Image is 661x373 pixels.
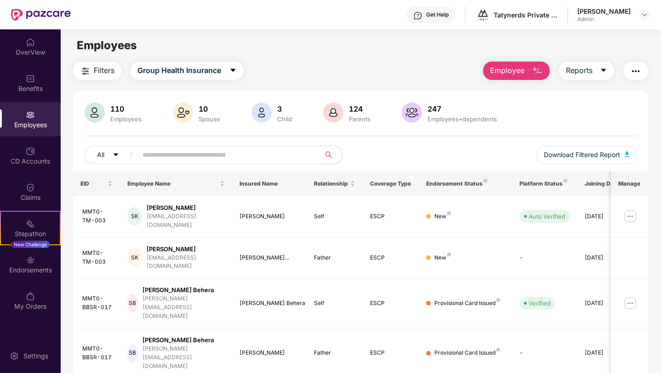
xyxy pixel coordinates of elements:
[529,299,551,308] div: Verified
[26,183,35,192] img: svg+xml;base64,PHN2ZyBpZD0iQ2xhaW0iIHhtbG5zPSJodHRwOi8vd3d3LnczLm9yZy8yMDAwL3N2ZyIgd2lkdGg9IjIwIi...
[476,8,490,22] img: logo%20-%20black%20(1).png
[323,102,343,123] img: svg+xml;base64,PHN2ZyB4bWxucz0iaHR0cDovL3d3dy53My5vcmcvMjAwMC9zdmciIHhtbG5zOnhsaW5rPSJodHRwOi8vd3...
[532,66,543,77] img: svg+xml;base64,PHN2ZyB4bWxucz0iaHR0cDovL3d3dy53My5vcmcvMjAwMC9zdmciIHhtbG5zOnhsaW5rPSJodHRwOi8vd3...
[229,67,237,75] span: caret-down
[630,66,641,77] img: svg+xml;base64,PHN2ZyB4bWxucz0iaHR0cDovL3d3dy53My5vcmcvMjAwMC9zdmciIHdpZHRoPSIyNCIgaGVpZ2h0PSIyNC...
[564,179,567,182] img: svg+xml;base64,PHN2ZyB4bWxucz0iaHR0cDovL3d3dy53My5vcmcvMjAwMC9zdmciIHdpZHRoPSI4IiBoZWlnaHQ9IjgiIH...
[623,296,638,311] img: manageButton
[82,345,113,362] div: MMT0-BBSR-017
[496,348,500,351] img: svg+xml;base64,PHN2ZyB4bWxucz0iaHR0cDovL3d3dy53My5vcmcvMjAwMC9zdmciIHdpZHRoPSI4IiBoZWlnaHQ9IjgiIH...
[147,245,224,254] div: [PERSON_NAME]
[600,67,607,75] span: caret-down
[426,180,505,187] div: Endorsement Status
[73,62,121,80] button: Filters
[314,349,355,357] div: Father
[82,249,113,266] div: MMT0-TM-003
[108,115,143,123] div: Employees
[426,11,449,18] div: Get Help
[307,171,363,196] th: Relationship
[370,349,411,357] div: ESCP
[623,209,638,224] img: manageButton
[73,171,120,196] th: EID
[363,171,419,196] th: Coverage Type
[147,212,224,230] div: [EMAIL_ADDRESS][DOMAIN_NAME]
[434,212,451,221] div: New
[1,229,60,238] div: Stepathon
[585,212,626,221] div: [DATE]
[26,219,35,228] img: svg+xml;base64,PHN2ZyB4bWxucz0iaHR0cDovL3d3dy53My5vcmcvMjAwMC9zdmciIHdpZHRoPSIyMSIgaGVpZ2h0PSIyMC...
[80,66,91,77] img: svg+xml;base64,PHN2ZyB4bWxucz0iaHR0cDovL3d3dy53My5vcmcvMjAwMC9zdmciIHdpZHRoPSIyNCIgaGVpZ2h0PSIyNC...
[232,171,307,196] th: Insured Name
[566,65,593,76] span: Reports
[142,336,224,345] div: [PERSON_NAME] Behera
[496,298,500,302] img: svg+xml;base64,PHN2ZyB4bWxucz0iaHR0cDovL3d3dy53My5vcmcvMjAwMC9zdmciIHdpZHRoPSI4IiBoZWlnaHQ9IjgiIH...
[127,249,142,267] div: SK
[585,299,626,308] div: [DATE]
[120,171,232,196] th: Employee Name
[536,146,637,164] button: Download Filtered Report
[426,115,499,123] div: Employees+dependents
[197,115,222,123] div: Spouse
[544,150,620,160] span: Download Filtered Report
[239,299,300,308] div: [PERSON_NAME] Behera
[625,152,629,157] img: svg+xml;base64,PHN2ZyB4bWxucz0iaHR0cDovL3d3dy53My5vcmcvMjAwMC9zdmciIHhtbG5zOnhsaW5rPSJodHRwOi8vd3...
[314,212,355,221] div: Self
[314,180,348,187] span: Relationship
[494,11,558,19] div: Tatynerds Private Limited
[370,254,411,262] div: ESCP
[239,254,300,262] div: [PERSON_NAME]...
[402,102,422,123] img: svg+xml;base64,PHN2ZyB4bWxucz0iaHR0cDovL3d3dy53My5vcmcvMjAwMC9zdmciIHhtbG5zOnhsaW5rPSJodHRwOi8vd3...
[314,299,355,308] div: Self
[94,65,114,76] span: Filters
[484,179,487,182] img: svg+xml;base64,PHN2ZyB4bWxucz0iaHR0cDovL3d3dy53My5vcmcvMjAwMC9zdmciIHdpZHRoPSI4IiBoZWlnaHQ9IjgiIH...
[127,180,218,187] span: Employee Name
[319,151,337,158] span: search
[80,180,106,187] span: EID
[26,74,35,83] img: svg+xml;base64,PHN2ZyBpZD0iQmVuZWZpdHMiIHhtbG5zPSJodHRwOi8vd3d3LnczLm9yZy8yMDAwL3N2ZyIgd2lkdGg9Ij...
[113,152,119,159] span: caret-down
[97,150,104,160] span: All
[197,104,222,113] div: 10
[26,110,35,119] img: svg+xml;base64,PHN2ZyBpZD0iRW1wbG95ZWVzIiB4bWxucz0iaHR0cDovL3d3dy53My5vcmcvMjAwMC9zdmciIHdpZHRoPS...
[585,349,626,357] div: [DATE]
[529,212,565,221] div: Auto Verified
[137,65,221,76] span: Group Health Insurance
[239,212,300,221] div: [PERSON_NAME]
[82,208,113,225] div: MMT0-TM-003
[108,104,143,113] div: 110
[127,344,138,362] div: SB
[483,62,550,80] button: Employee
[413,11,422,20] img: svg+xml;base64,PHN2ZyBpZD0iSGVscC0zMngzMiIgeG1sbnM9Imh0dHA6Ly93d3cudzMub3JnLzIwMDAvc3ZnIiB3aWR0aD...
[512,237,577,279] td: -
[147,203,224,212] div: [PERSON_NAME]
[26,147,35,156] img: svg+xml;base64,PHN2ZyBpZD0iQ0RfQWNjb3VudHMiIGRhdGEtbmFtZT0iQ0QgQWNjb3VudHMiIHhtbG5zPSJodHRwOi8vd3...
[275,104,294,113] div: 3
[26,292,35,301] img: svg+xml;base64,PHN2ZyBpZD0iTXlfT3JkZXJzIiBkYXRhLW5hbWU9Ik15IE9yZGVycyIgeG1sbnM9Imh0dHA6Ly93d3cudz...
[26,255,35,265] img: svg+xml;base64,PHN2ZyBpZD0iRW5kb3JzZW1lbnRzIiB4bWxucz0iaHR0cDovL3d3dy53My5vcmcvMjAwMC9zdmciIHdpZH...
[447,211,451,215] img: svg+xml;base64,PHN2ZyB4bWxucz0iaHR0cDovL3d3dy53My5vcmcvMjAwMC9zdmciIHdpZHRoPSI4IiBoZWlnaHQ9IjgiIH...
[434,349,500,357] div: Provisional Card Issued
[347,104,372,113] div: 124
[21,351,51,361] div: Settings
[447,253,451,256] img: svg+xml;base64,PHN2ZyB4bWxucz0iaHR0cDovL3d3dy53My5vcmcvMjAwMC9zdmciIHdpZHRoPSI4IiBoZWlnaHQ9IjgiIH...
[611,171,648,196] th: Manage
[77,39,137,52] span: Employees
[127,207,142,226] div: SK
[347,115,372,123] div: Parents
[577,7,631,16] div: [PERSON_NAME]
[11,241,50,248] div: New Challenge
[251,102,272,123] img: svg+xml;base64,PHN2ZyB4bWxucz0iaHR0cDovL3d3dy53My5vcmcvMjAwMC9zdmciIHhtbG5zOnhsaW5rPSJodHRwOi8vd3...
[173,102,193,123] img: svg+xml;base64,PHN2ZyB4bWxucz0iaHR0cDovL3d3dy53My5vcmcvMjAwMC9zdmciIHhtbG5zOnhsaW5rPSJodHRwOi8vd3...
[585,254,626,262] div: [DATE]
[275,115,294,123] div: Child
[85,102,105,123] img: svg+xml;base64,PHN2ZyB4bWxucz0iaHR0cDovL3d3dy53My5vcmcvMjAwMC9zdmciIHhtbG5zOnhsaW5rPSJodHRwOi8vd3...
[314,254,355,262] div: Father
[127,294,138,312] div: SB
[434,254,451,262] div: New
[131,62,244,80] button: Group Health Insurancecaret-down
[577,16,631,23] div: Admin
[82,294,113,312] div: MMT0-BBSR-017
[85,146,141,164] button: Allcaret-down
[559,62,614,80] button: Reportscaret-down
[490,65,524,76] span: Employee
